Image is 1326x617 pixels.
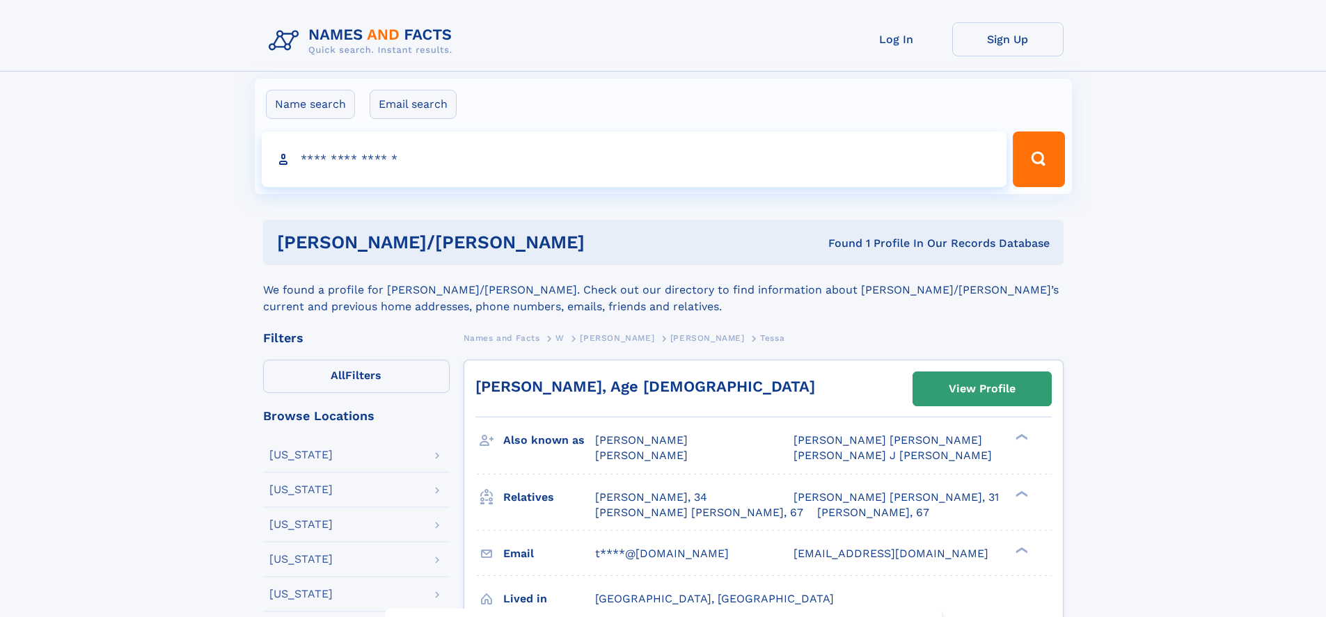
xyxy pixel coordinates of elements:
span: [GEOGRAPHIC_DATA], [GEOGRAPHIC_DATA] [595,592,834,605]
span: [PERSON_NAME] [595,449,688,462]
a: [PERSON_NAME], 67 [817,505,929,520]
span: [PERSON_NAME] [595,433,688,447]
button: Search Button [1013,131,1064,187]
a: Sign Up [952,22,1064,56]
span: All [331,369,345,382]
span: [PERSON_NAME] J [PERSON_NAME] [794,449,992,462]
div: ❯ [1012,433,1029,442]
h3: Lived in [503,587,595,611]
span: [EMAIL_ADDRESS][DOMAIN_NAME] [794,547,988,560]
input: search input [262,131,1007,187]
a: Names and Facts [464,329,540,346]
a: W [555,329,565,346]
div: ❯ [1012,489,1029,498]
div: We found a profile for [PERSON_NAME]/[PERSON_NAME]. Check out our directory to find information a... [263,265,1064,315]
a: Log In [841,22,952,56]
div: ❯ [1012,545,1029,554]
span: W [555,333,565,343]
img: Logo Names and Facts [263,22,464,60]
a: View Profile [913,372,1051,406]
span: [PERSON_NAME] [PERSON_NAME] [794,433,982,447]
label: Filters [263,360,450,393]
label: Email search [370,90,457,119]
h3: Relatives [503,486,595,509]
div: View Profile [949,373,1016,405]
div: [US_STATE] [269,519,333,530]
a: [PERSON_NAME] [580,329,654,346]
a: [PERSON_NAME], Age [DEMOGRAPHIC_DATA] [475,378,815,395]
h3: Also known as [503,428,595,452]
h3: Email [503,542,595,566]
a: [PERSON_NAME] [670,329,745,346]
div: Found 1 Profile In Our Records Database [707,236,1050,251]
span: [PERSON_NAME] [670,333,745,343]
a: [PERSON_NAME], 34 [595,490,707,505]
div: Filters [263,332,450,344]
a: [PERSON_NAME] [PERSON_NAME], 31 [794,490,999,505]
div: [US_STATE] [269,449,333,460]
div: [US_STATE] [269,554,333,565]
h1: [PERSON_NAME]/[PERSON_NAME] [277,234,707,251]
span: [PERSON_NAME] [580,333,654,343]
label: Name search [266,90,355,119]
div: Browse Locations [263,410,450,422]
div: [US_STATE] [269,484,333,495]
a: [PERSON_NAME] [PERSON_NAME], 67 [595,505,803,520]
div: [US_STATE] [269,588,333,600]
span: Tessa [760,333,784,343]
